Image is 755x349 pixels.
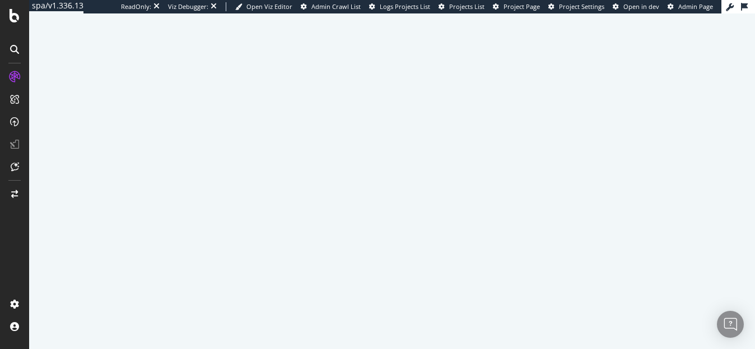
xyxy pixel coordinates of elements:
a: Admin Page [668,2,713,11]
span: Project Page [504,2,540,11]
a: Logs Projects List [369,2,430,11]
div: ReadOnly: [121,2,151,11]
a: Open in dev [613,2,659,11]
div: Open Intercom Messenger [717,311,744,338]
span: Projects List [449,2,484,11]
a: Project Settings [548,2,604,11]
div: animation [352,152,432,192]
div: Viz Debugger: [168,2,208,11]
span: Admin Page [678,2,713,11]
span: Admin Crawl List [311,2,361,11]
span: Logs Projects List [380,2,430,11]
span: Project Settings [559,2,604,11]
span: Open Viz Editor [246,2,292,11]
a: Open Viz Editor [235,2,292,11]
span: Open in dev [623,2,659,11]
a: Admin Crawl List [301,2,361,11]
a: Project Page [493,2,540,11]
a: Projects List [439,2,484,11]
